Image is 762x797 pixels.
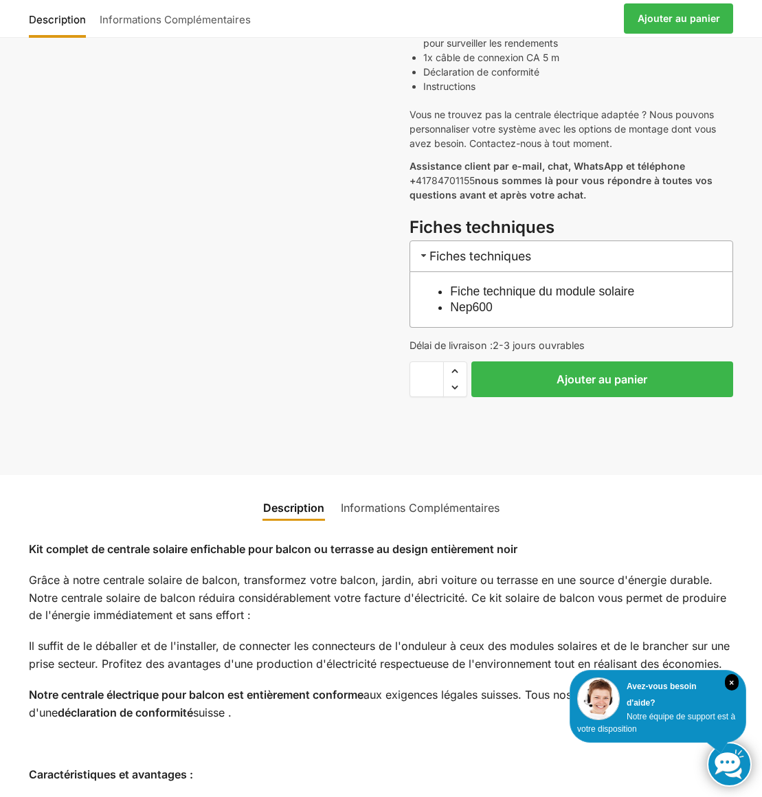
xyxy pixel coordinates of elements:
font: Instructions [423,80,475,92]
font: Caractéristiques et avantages : [29,767,193,781]
input: Quantité de produit [410,361,444,397]
font: Kit complet de centrale solaire enfichable pour balcon ou terrasse au design entièrement noir [29,542,517,556]
font: suisse . [193,706,232,719]
font: Avez-vous besoin d'aide? [627,682,697,708]
font: Informations Complémentaires [341,501,500,515]
a: Fiche technique du module solaire [450,284,634,298]
font: 2-3 jours ouvrables [493,339,585,351]
font: 1x onduleur Nep600 (600 watts) avec fonction Wi-Fi et application pour surveiller les rendements [423,23,725,49]
font: Fiches techniques [429,249,531,263]
font: Description [29,13,86,26]
button: Ajouter au panier [471,361,734,397]
a: Informations Complémentaires [93,2,258,35]
font: × [729,678,734,688]
font: Notre équipe de support est à votre disposition [577,712,735,734]
iframe: Sicherer Rahmen für schnelle Bezahlvorgänge [407,405,737,444]
img: Service client [577,677,620,720]
font: nous sommes là pour vous répondre à toutes vos questions avant et après votre achat. [410,175,713,201]
font: Fiches techniques [410,217,554,237]
a: Nep600 [450,300,493,314]
font: déclaration de conformité [58,706,193,719]
font: Vous ne trouvez pas la centrale électrique adaptée ? Nous pouvons personnaliser votre système ave... [410,109,716,149]
font: 1x câble de connexion CA 5 m [423,52,559,63]
font: Notre centrale électrique pour balcon est entièrement conforme [29,688,363,701]
span: Réduire la quantité [444,379,467,396]
font: Description [263,501,324,515]
font: Assistance client par e-mail, chat, WhatsApp et téléphone + [410,160,685,186]
font: 41784701155 [416,175,475,186]
font: Informations Complémentaires [100,13,251,26]
font: . Tous nos kits sont donc accompagnés d'une [29,688,724,719]
font: Déclaration de conformité [423,66,539,78]
font: aux exigences légales suisses [363,688,518,701]
font: Ajouter au panier [638,12,720,24]
i: Fermer [725,674,739,691]
font: Il suffit de le déballer et de l'installer, de connecter les connecteurs de l'onduleur à ceux des... [29,639,730,671]
font: Ajouter au panier [557,372,647,386]
a: Description [29,2,93,35]
a: Ajouter au panier [624,3,734,34]
font: Délai de livraison : [410,339,493,351]
span: Augmenter la quantité [444,362,467,380]
font: Grâce à notre centrale solaire de balcon, transformez votre balcon, jardin, abri voiture ou terra... [29,573,726,622]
